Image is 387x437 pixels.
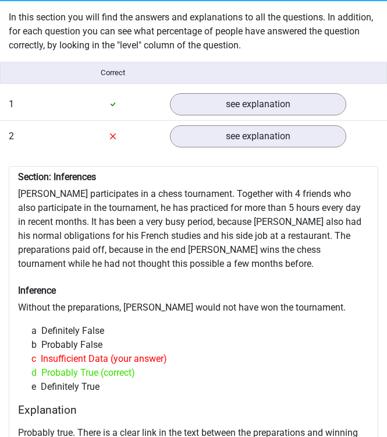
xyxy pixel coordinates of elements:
span: b [31,338,41,352]
span: e [31,380,41,394]
div: Probably False [23,338,364,352]
span: 1 [9,98,14,110]
span: a [31,324,41,338]
span: 2 [9,131,14,142]
span: d [31,366,41,380]
div: Insufficient Data (your answer) [23,352,364,366]
div: Probably True (correct) [23,366,364,380]
a: see explanation [170,125,346,147]
a: see explanation [170,93,346,115]
h4: Explanation [18,403,369,417]
h6: Section: Inferences [18,171,369,182]
h6: Inference [18,285,369,296]
div: Definitely True [23,380,364,394]
span: c [31,352,41,366]
div: Definitely False [23,324,364,338]
div: Correct [65,67,162,79]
